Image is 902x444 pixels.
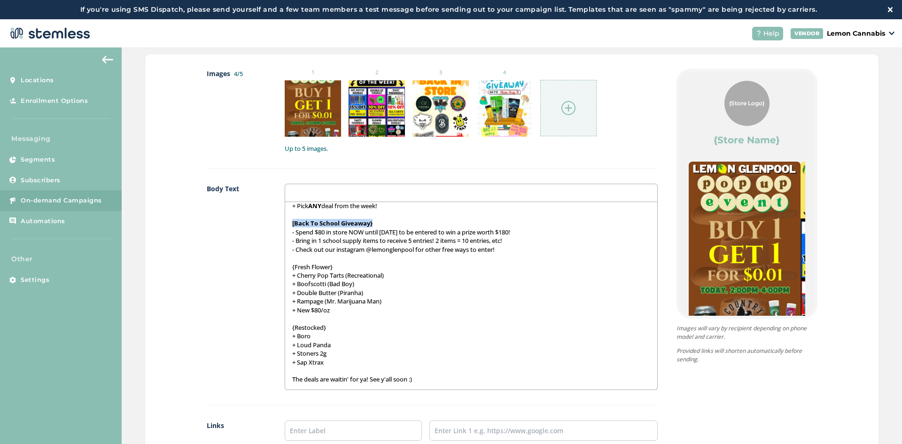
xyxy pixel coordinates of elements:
p: + Sap Xtrax [292,358,650,366]
p: + Stoners 2g [292,349,650,358]
label: Body Text [207,184,266,390]
img: icon-close-white-1ed751a3.svg [888,7,893,12]
span: Subscribers [21,176,61,185]
span: Segments [21,155,55,164]
p: Lemon Cannabis [827,29,885,39]
img: 9k= [285,80,341,137]
img: icon-help-white-03924b79.svg [756,31,762,36]
iframe: Chat Widget [855,399,902,444]
p: + Boofscotti (Bad Boy) [292,280,650,288]
strong: ANY [308,202,321,210]
p: + Double Butter (Piranha) [292,288,650,297]
label: 4/5 [234,70,243,78]
p: + Loud Panda [292,341,650,349]
p: - Spend $80 in store NOW until [DATE] to be entered to win a prize worth $180! [292,228,650,236]
p: + Cherry Pop Tarts (Recreational) [292,271,650,280]
img: 2Q== [412,80,469,137]
label: {Store Name} [714,133,780,147]
p: - Bring in 1 school supply items to receive 5 entries! 2 items = 10 entries, etc! [292,236,650,245]
span: Locations [21,76,54,85]
p: {Fresh Flower} [292,263,650,271]
span: On-demand Campaigns [21,196,102,205]
input: Enter Label [285,421,422,441]
span: Enrollment Options [21,96,88,106]
small: 4 [476,69,533,77]
img: 9k= [349,80,405,137]
span: {Store Logo} [729,99,764,108]
p: + Boro [292,332,650,340]
small: 2 [349,69,405,77]
p: + Rampage (Mr. Marijuana Man) [292,297,650,305]
p: + New $80/oz [292,306,650,314]
img: icon-circle-plus-45441306.svg [561,101,575,115]
input: Enter Link 1 e.g. https://www.google.com [429,421,658,441]
span: Settings [21,275,49,285]
span: Help [763,29,779,39]
small: 3 [412,69,469,77]
img: icon-arrow-back-accent-c549486e.svg [102,56,113,63]
img: logo-dark-0685b13c.svg [8,24,90,43]
img: icon_down-arrow-small-66adaf34.svg [889,31,894,35]
div: VENDOR [791,28,823,39]
p: Images will vary by recipient depending on phone model and carrier. [676,324,817,341]
p: - Check out our instagram @lemonglenpool for other free ways to enter! [292,245,650,254]
p: The deals are waitin' for ya! See y'all soon :) [292,375,650,383]
label: Images [207,69,266,153]
span: Automations [21,217,65,226]
p: + Pick deal from the week! [292,202,650,210]
label: Up to 5 images. [285,144,657,154]
img: 2Q== [476,80,533,137]
img: 9k= [689,162,801,360]
p: {Restocked} [292,323,650,332]
p: Provided links will shorten automatically before sending. [676,347,817,364]
small: 1 [285,69,341,77]
label: If you're using SMS Dispatch, please send yourself and a few team members a test message before s... [9,5,888,15]
strong: [Back To School Giveaway} [292,219,373,227]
